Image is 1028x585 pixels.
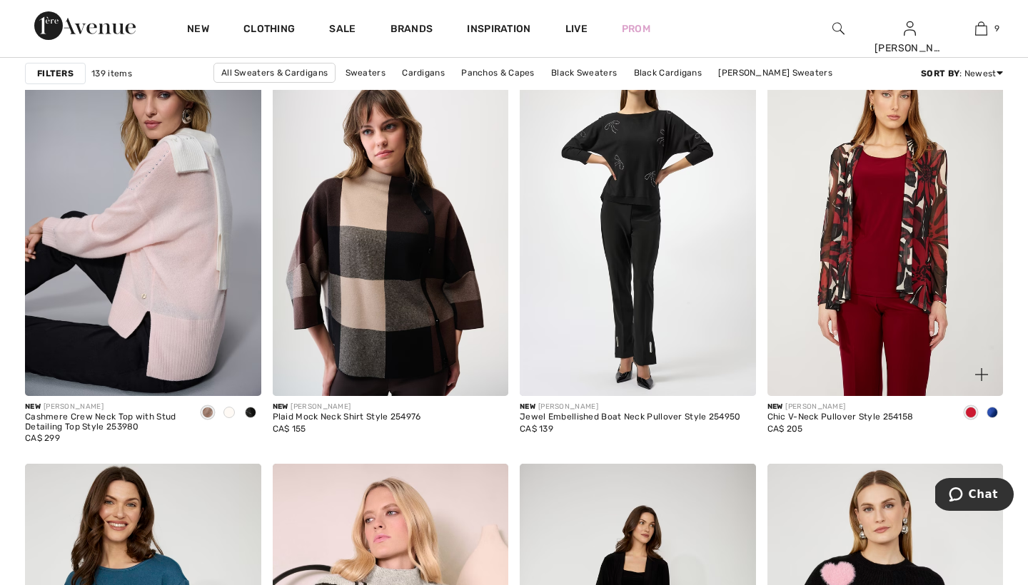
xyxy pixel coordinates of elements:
[544,83,639,101] a: Dolcezza Sweaters
[904,20,916,37] img: My Info
[767,402,914,412] div: [PERSON_NAME]
[25,402,186,412] div: [PERSON_NAME]
[994,22,999,35] span: 9
[467,23,530,38] span: Inspiration
[832,20,845,37] img: search the website
[520,402,741,412] div: [PERSON_NAME]
[37,67,74,80] strong: Filters
[565,21,588,36] a: Live
[395,63,452,82] a: Cardigans
[273,402,288,411] span: New
[25,42,261,396] img: Cashmere Crew Neck Top with Stud Detailing Top Style 253980. Black
[627,63,710,82] a: Black Cardigans
[273,424,306,434] span: CA$ 155
[91,67,132,80] span: 139 items
[25,433,60,443] span: CA$ 299
[273,402,421,412] div: [PERSON_NAME]
[218,402,240,425] div: Vanilla 30
[240,402,261,425] div: Black
[329,23,356,38] a: Sale
[25,402,41,411] span: New
[921,68,959,78] strong: Sort By
[34,11,136,40] img: 1ère Avenue
[946,20,1016,37] a: 9
[975,20,987,37] img: My Bag
[273,412,421,422] div: Plaid Mock Neck Shirt Style 254976
[454,63,542,82] a: Panchos & Capes
[767,412,914,422] div: Chic V-Neck Pullover Style 254158
[338,63,393,82] a: Sweaters
[935,478,1014,514] iframe: Opens a widget where you can chat to one of our agents
[520,412,741,422] div: Jewel Embellished Boat Neck Pullover Style 254950
[960,402,982,425] div: Cabernet/black
[187,23,209,38] a: New
[622,21,650,36] a: Prom
[904,21,916,35] a: Sign In
[544,63,624,82] a: Black Sweaters
[520,424,553,434] span: CA$ 139
[711,63,840,82] a: [PERSON_NAME] Sweaters
[273,42,509,396] img: Plaid Mock Neck Shirt Style 254976. Mocha/black
[767,42,1004,396] a: Chic V-Neck Pullover Style 254158. Cabernet/black
[975,368,988,381] img: plus_v2.svg
[413,83,542,101] a: [PERSON_NAME] Sweaters
[875,41,944,56] div: [PERSON_NAME]
[520,42,756,396] img: Jewel Embellished Boat Neck Pullover Style 254950. Black
[243,23,295,38] a: Clothing
[197,402,218,425] div: Rose
[982,402,1003,425] div: Royal Sapphire 163
[767,424,803,434] span: CA$ 205
[213,63,336,83] a: All Sweaters & Cardigans
[921,67,1003,80] div: : Newest
[767,402,783,411] span: New
[520,402,535,411] span: New
[25,412,186,432] div: Cashmere Crew Neck Top with Stud Detailing Top Style 253980
[390,23,433,38] a: Brands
